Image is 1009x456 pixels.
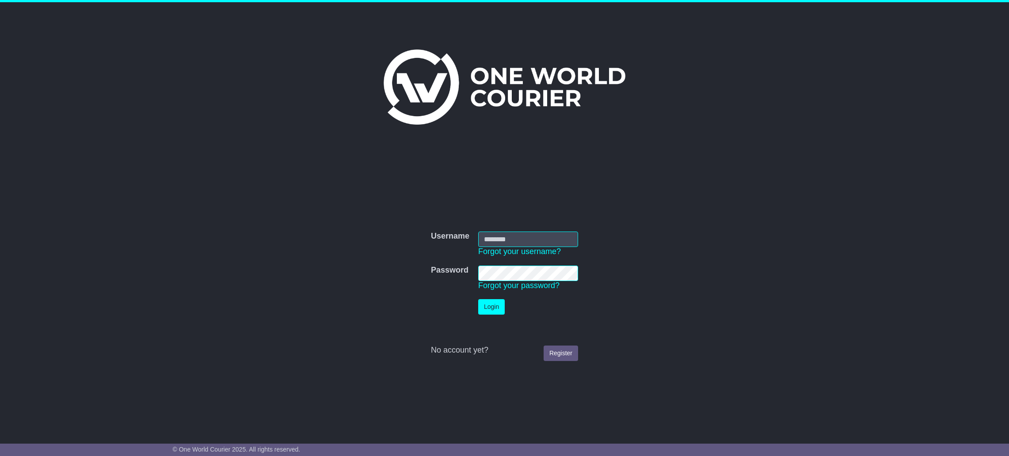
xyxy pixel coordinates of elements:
[173,446,301,453] span: © One World Courier 2025. All rights reserved.
[478,247,561,256] a: Forgot your username?
[478,299,505,315] button: Login
[384,49,625,125] img: One World
[431,346,578,355] div: No account yet?
[478,281,560,290] a: Forgot your password?
[544,346,578,361] a: Register
[431,232,469,241] label: Username
[431,266,468,275] label: Password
